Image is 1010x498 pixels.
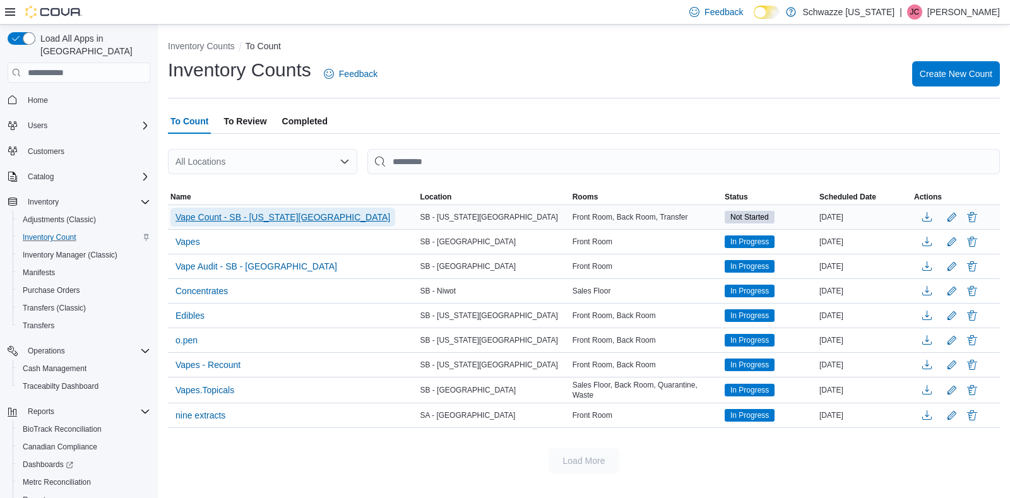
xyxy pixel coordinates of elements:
div: [DATE] [817,210,912,225]
span: Home [28,95,48,105]
button: Purchase Orders [13,282,155,299]
span: Scheduled Date [819,192,876,202]
a: Cash Management [18,361,92,376]
button: Catalog [23,169,59,184]
div: [DATE] [817,382,912,398]
span: Cash Management [18,361,150,376]
span: Concentrates [175,285,228,297]
button: Traceabilty Dashboard [13,377,155,395]
a: Dashboards [13,456,155,473]
div: Front Room, Back Room [570,357,722,372]
button: Edit count details [944,208,959,227]
a: Manifests [18,265,60,280]
span: SB - [US_STATE][GEOGRAPHIC_DATA] [420,311,557,321]
span: Manifests [18,265,150,280]
span: In Progress [725,260,775,273]
span: SB - [US_STATE][GEOGRAPHIC_DATA] [420,335,557,345]
span: Traceabilty Dashboard [18,379,150,394]
span: SA - [GEOGRAPHIC_DATA] [420,410,515,420]
a: Feedback [319,61,383,86]
button: Inventory [23,194,64,210]
div: [DATE] [817,259,912,274]
span: Cash Management [23,364,86,374]
span: Name [170,192,191,202]
button: Inventory Counts [168,41,235,51]
button: Rooms [570,189,722,205]
button: Users [23,118,52,133]
button: Operations [23,343,70,359]
button: Vapes - Recount [170,355,246,374]
button: Delete [965,408,980,423]
span: Rooms [573,192,598,202]
button: Scheduled Date [817,189,912,205]
span: o.pen [175,334,198,347]
span: SB - [GEOGRAPHIC_DATA] [420,237,516,247]
span: Traceabilty Dashboard [23,381,98,391]
img: Cova [25,6,82,18]
div: Justin Cleer [907,4,922,20]
span: Actions [914,192,942,202]
span: Not Started [725,211,775,223]
span: Reports [23,404,150,419]
span: SB - [US_STATE][GEOGRAPHIC_DATA] [420,360,557,370]
span: In Progress [730,384,769,396]
span: Users [28,121,47,131]
div: Sales Floor [570,283,722,299]
button: Load More [549,448,619,473]
button: Edit count details [944,306,959,325]
a: Home [23,93,53,108]
span: Transfers (Classic) [23,303,86,313]
span: In Progress [725,384,775,396]
span: Metrc Reconciliation [18,475,150,490]
span: Users [23,118,150,133]
button: Adjustments (Classic) [13,211,155,228]
span: Catalog [23,169,150,184]
span: JC [910,4,920,20]
div: Front Room [570,408,722,423]
span: Canadian Compliance [18,439,150,454]
h1: Inventory Counts [168,57,311,83]
span: Inventory [23,194,150,210]
button: Edit count details [944,257,959,276]
a: Transfers [18,318,59,333]
span: Transfers [18,318,150,333]
a: Transfers (Classic) [18,300,91,316]
button: Delete [965,333,980,348]
button: Vapes [170,232,205,251]
button: Users [3,117,155,134]
span: Adjustments (Classic) [18,212,150,227]
button: Manifests [13,264,155,282]
span: Customers [28,146,64,157]
div: [DATE] [817,308,912,323]
span: Location [420,192,451,202]
button: Edit count details [944,331,959,350]
div: Front Room, Back Room, Transfer [570,210,722,225]
span: Completed [282,109,328,134]
span: Purchase Orders [23,285,80,295]
button: Operations [3,342,155,360]
span: Inventory [28,197,59,207]
a: BioTrack Reconciliation [18,422,107,437]
button: Vape Audit - SB - [GEOGRAPHIC_DATA] [170,257,342,276]
span: In Progress [730,310,769,321]
button: o.pen [170,331,203,350]
a: Adjustments (Classic) [18,212,101,227]
span: Operations [28,346,65,356]
a: Inventory Count [18,230,81,245]
span: In Progress [730,236,769,247]
a: Metrc Reconciliation [18,475,96,490]
span: BioTrack Reconciliation [18,422,150,437]
div: [DATE] [817,283,912,299]
span: Reports [28,406,54,417]
span: Inventory Count [18,230,150,245]
button: Delete [965,308,980,323]
span: Vapes [175,235,200,248]
span: SB - Niwot [420,286,456,296]
span: Vapes - Recount [175,359,241,371]
button: Metrc Reconciliation [13,473,155,491]
span: Inventory Manager (Classic) [23,250,117,260]
span: In Progress [730,359,769,371]
button: Vapes.Topicals [170,381,239,400]
button: Concentrates [170,282,233,300]
span: Home [23,92,150,107]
